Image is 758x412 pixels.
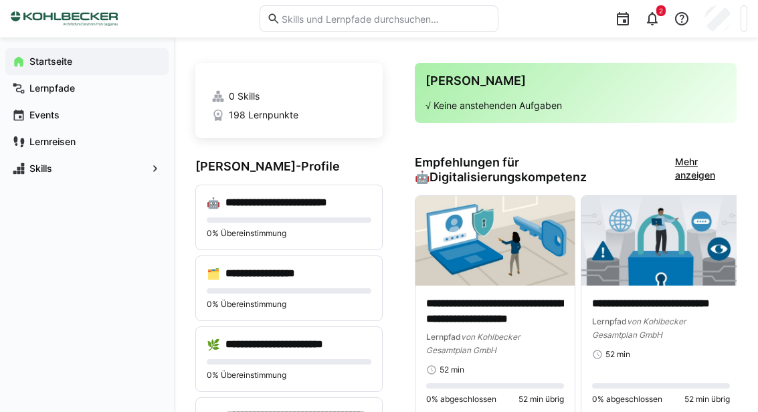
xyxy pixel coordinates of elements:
span: 52 min übrig [518,394,564,405]
div: 🗂️ [207,267,220,280]
input: Skills und Lernpfade durchsuchen… [280,13,492,25]
a: 0 Skills [211,90,367,103]
span: Digitalisierungskompetenz [430,170,587,185]
p: 0% Übereinstimmung [207,228,371,239]
span: von Kohlbecker Gesamtplan GmbH [592,316,686,340]
span: 0 Skills [229,90,260,103]
span: Lernpfad [426,332,461,342]
p: 0% Übereinstimmung [207,370,371,381]
div: 🤖 [207,196,220,209]
img: image [415,196,575,286]
span: 52 min [605,349,630,360]
span: von Kohlbecker Gesamtplan GmbH [426,332,520,355]
span: 198 Lernpunkte [229,108,298,122]
h3: Empfehlungen für [415,155,675,185]
h3: [PERSON_NAME] [425,74,726,88]
span: 2 [659,7,663,15]
span: 0% abgeschlossen [426,394,496,405]
a: Mehr anzeigen [675,155,737,185]
div: 🤖 [415,170,587,185]
span: 52 min übrig [684,394,730,405]
p: 0% Übereinstimmung [207,299,371,310]
span: 52 min [440,365,464,375]
span: Lernpfad [592,316,627,326]
div: 🌿 [207,338,220,351]
h3: [PERSON_NAME]-Profile [195,159,383,174]
span: 0% abgeschlossen [592,394,662,405]
p: √ Keine anstehenden Aufgaben [425,99,726,112]
img: image [581,196,741,286]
